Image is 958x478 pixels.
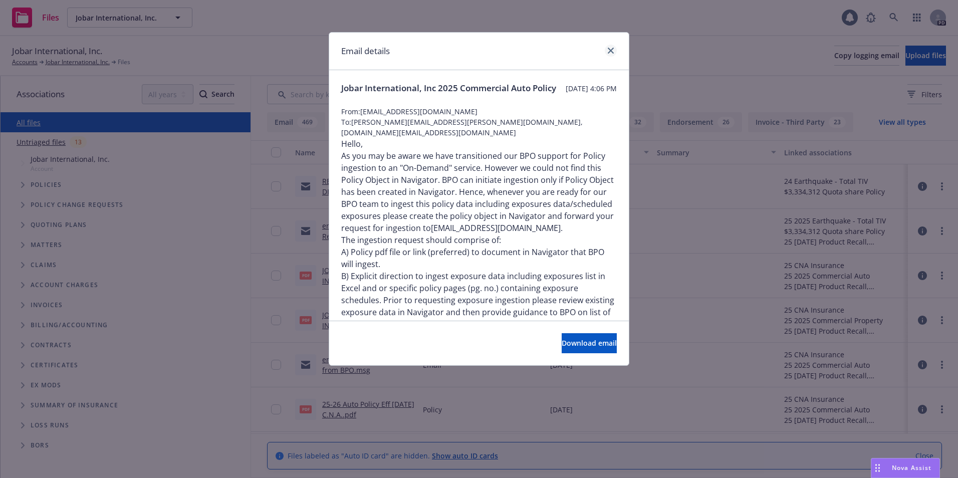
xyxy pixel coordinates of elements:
[341,270,617,366] p: B) Explicit direction to ingest exposure data including exposures list in Excel and or specific p...
[431,222,561,233] a: [EMAIL_ADDRESS][DOMAIN_NAME]
[341,106,617,117] span: From: [EMAIL_ADDRESS][DOMAIN_NAME]
[562,338,617,348] span: Download email
[341,45,390,58] h1: Email details
[871,458,940,478] button: Nova Assist
[566,83,617,94] span: [DATE] 4:06 PM
[605,45,617,57] a: close
[341,246,617,270] p: A) Policy pdf file or link (preferred) to document in Navigator that BPO will ingest.
[341,150,617,234] p: As you may be aware we have transitioned our BPO support for Policy ingestion to an "On-Demand" s...
[341,138,617,150] p: Hello,
[341,117,617,138] span: To: [PERSON_NAME][EMAIL_ADDRESS][PERSON_NAME][DOMAIN_NAME], [DOMAIN_NAME][EMAIL_ADDRESS][DOMAIN_N...
[562,333,617,353] button: Download email
[341,234,617,246] p: The ingestion request should comprise of:
[341,82,556,94] span: Jobar International, Inc 2025 Commercial Auto Policy
[871,458,884,477] div: Drag to move
[892,463,931,472] span: Nova Assist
